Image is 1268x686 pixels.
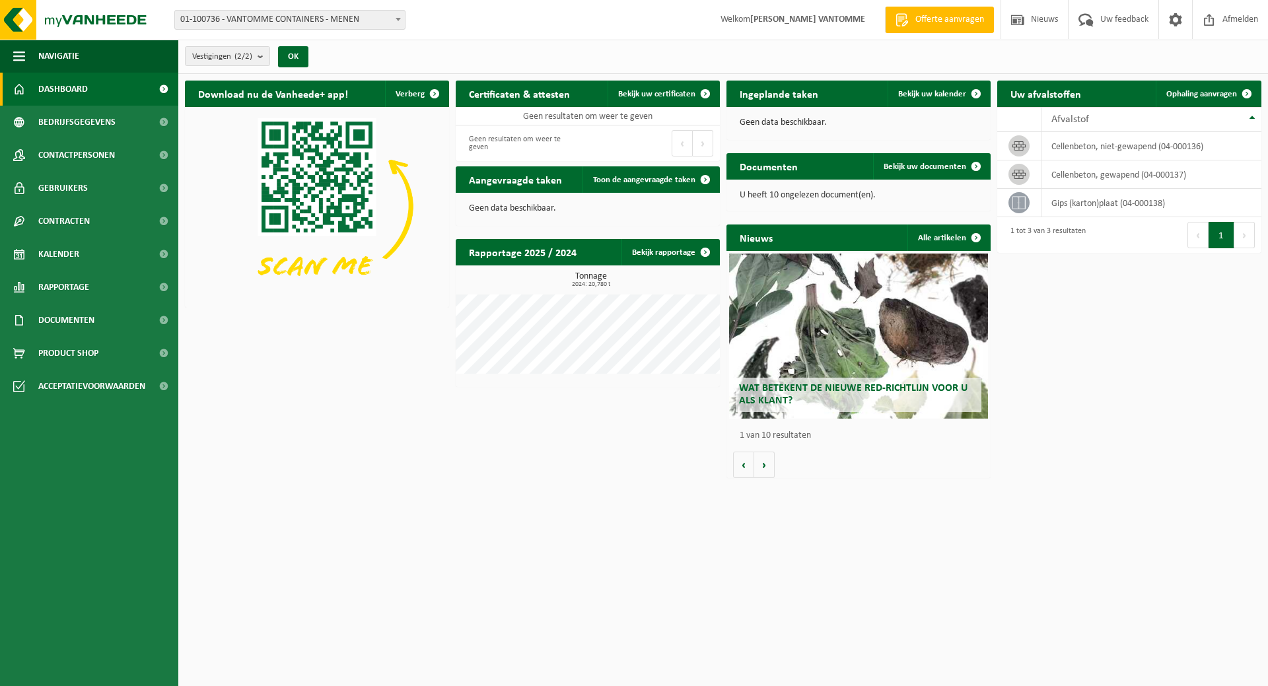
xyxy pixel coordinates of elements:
[38,40,79,73] span: Navigatie
[174,10,405,30] span: 01-100736 - VANTOMME CONTAINERS - MENEN
[693,130,713,156] button: Next
[1166,90,1237,98] span: Ophaling aanvragen
[38,139,115,172] span: Contactpersonen
[185,46,270,66] button: Vestigingen(2/2)
[462,272,720,288] h3: Tonnage
[907,224,989,251] a: Alle artikelen
[38,370,145,403] span: Acceptatievoorwaarden
[1209,222,1234,248] button: 1
[1051,114,1089,125] span: Afvalstof
[462,281,720,288] span: 2024: 20,780 t
[618,90,695,98] span: Bekijk uw certificaten
[456,107,720,125] td: Geen resultaten om weer te geven
[1041,132,1261,160] td: cellenbeton, niet-gewapend (04-000136)
[997,81,1094,106] h2: Uw afvalstoffen
[38,205,90,238] span: Contracten
[1187,222,1209,248] button: Previous
[884,162,966,171] span: Bekijk uw documenten
[278,46,308,67] button: OK
[1041,160,1261,189] td: cellenbeton, gewapend (04-000137)
[456,239,590,265] h2: Rapportage 2025 / 2024
[740,191,977,200] p: U heeft 10 ongelezen document(en).
[621,239,719,265] a: Bekijk rapportage
[593,176,695,184] span: Toon de aangevraagde taken
[38,304,94,337] span: Documenten
[898,90,966,98] span: Bekijk uw kalender
[740,118,977,127] p: Geen data beschikbaar.
[456,81,583,106] h2: Certificaten & attesten
[729,254,988,419] a: Wat betekent de nieuwe RED-richtlijn voor u als klant?
[385,81,448,107] button: Verberg
[750,15,865,24] strong: [PERSON_NAME] VANTOMME
[175,11,405,29] span: 01-100736 - VANTOMME CONTAINERS - MENEN
[733,452,754,478] button: Vorige
[1156,81,1260,107] a: Ophaling aanvragen
[1234,222,1255,248] button: Next
[888,81,989,107] a: Bekijk uw kalender
[396,90,425,98] span: Verberg
[582,166,719,193] a: Toon de aangevraagde taken
[185,107,449,305] img: Download de VHEPlus App
[456,166,575,192] h2: Aangevraagde taken
[462,129,581,158] div: Geen resultaten om weer te geven
[608,81,719,107] a: Bekijk uw certificaten
[38,106,116,139] span: Bedrijfsgegevens
[726,81,831,106] h2: Ingeplande taken
[873,153,989,180] a: Bekijk uw documenten
[38,337,98,370] span: Product Shop
[1041,189,1261,217] td: gips (karton)plaat (04-000138)
[912,13,987,26] span: Offerte aanvragen
[885,7,994,33] a: Offerte aanvragen
[726,153,811,179] h2: Documenten
[1004,221,1086,250] div: 1 tot 3 van 3 resultaten
[38,73,88,106] span: Dashboard
[38,238,79,271] span: Kalender
[234,52,252,61] count: (2/2)
[672,130,693,156] button: Previous
[38,271,89,304] span: Rapportage
[185,81,361,106] h2: Download nu de Vanheede+ app!
[192,47,252,67] span: Vestigingen
[38,172,88,205] span: Gebruikers
[469,204,707,213] p: Geen data beschikbaar.
[739,383,968,406] span: Wat betekent de nieuwe RED-richtlijn voor u als klant?
[754,452,775,478] button: Volgende
[740,431,984,440] p: 1 van 10 resultaten
[726,224,786,250] h2: Nieuws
